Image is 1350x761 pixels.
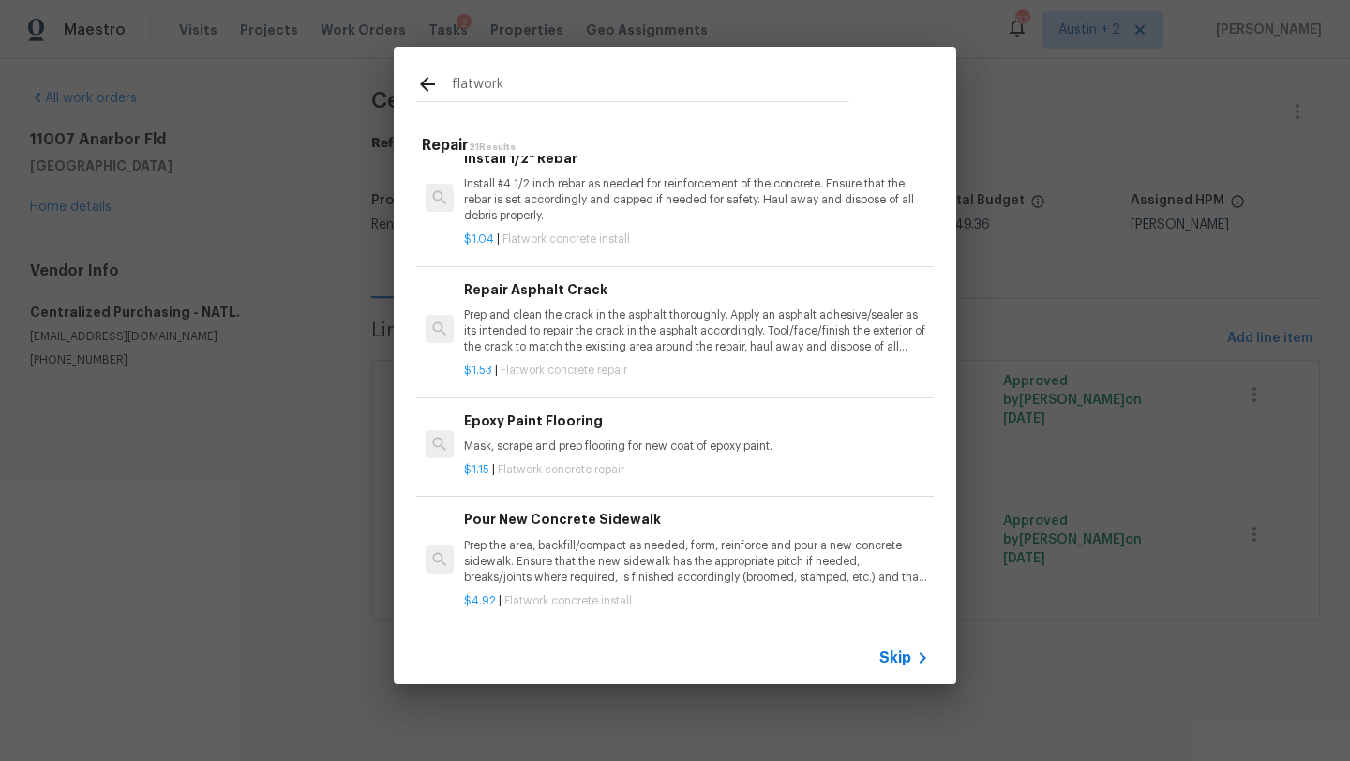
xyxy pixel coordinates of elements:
[452,73,849,101] input: Search issues or repairs
[464,279,929,300] h6: Repair Asphalt Crack
[464,464,489,475] span: $1.15
[879,649,911,667] span: Skip
[464,593,929,609] p: |
[464,233,494,245] span: $1.04
[464,307,929,355] p: Prep and clean the crack in the asphalt thoroughly. Apply an asphalt adhesive/sealer as its inten...
[464,176,929,224] p: Install #4 1/2 inch rebar as needed for reinforcement of the concrete. Ensure that the rebar is s...
[464,231,929,247] p: |
[469,142,516,152] span: 21 Results
[464,509,929,530] h6: Pour New Concrete Sidewalk
[464,595,496,606] span: $4.92
[422,136,934,156] h5: Repair
[464,462,929,478] p: |
[464,148,929,169] h6: Install 1/2'' Rebar
[501,365,627,376] span: Flatwork concrete repair
[504,595,632,606] span: Flatwork concrete install
[498,464,624,475] span: Flatwork concrete repair
[464,410,929,431] h6: Epoxy Paint Flooring
[464,439,929,455] p: Mask, scrape and prep flooring for new coat of epoxy paint.
[464,538,929,586] p: Prep the area, backfill/compact as needed, form, reinforce and pour a new concrete sidewalk. Ensu...
[464,363,929,379] p: |
[464,365,492,376] span: $1.53
[502,233,630,245] span: Flatwork concrete install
